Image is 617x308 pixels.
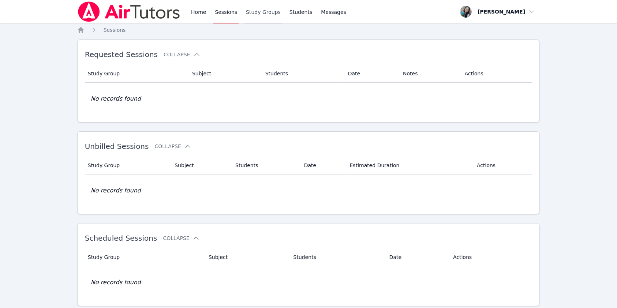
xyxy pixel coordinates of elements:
th: Study Group [85,157,170,174]
th: Study Group [85,248,204,266]
span: Unbilled Sessions [85,142,149,151]
button: Collapse [155,143,191,150]
th: Students [261,65,344,83]
th: Estimated Duration [345,157,472,174]
img: Air Tutors [77,1,181,22]
td: No records found [85,174,532,207]
th: Actions [472,157,532,174]
nav: Breadcrumb [77,26,540,34]
th: Students [289,248,385,266]
a: Sessions [104,26,126,34]
span: Messages [321,8,346,16]
th: Date [344,65,399,83]
button: Collapse [163,234,199,242]
th: Date [385,248,449,266]
th: Actions [460,65,532,83]
td: No records found [85,83,532,115]
th: Subject [170,157,231,174]
th: Study Group [85,65,188,83]
span: Scheduled Sessions [85,234,157,243]
td: No records found [85,266,532,298]
button: Collapse [164,51,200,58]
th: Subject [204,248,289,266]
th: Notes [399,65,460,83]
th: Subject [188,65,261,83]
span: Sessions [104,27,126,33]
th: Date [300,157,345,174]
th: Students [231,157,300,174]
th: Actions [449,248,532,266]
span: Requested Sessions [85,50,158,59]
